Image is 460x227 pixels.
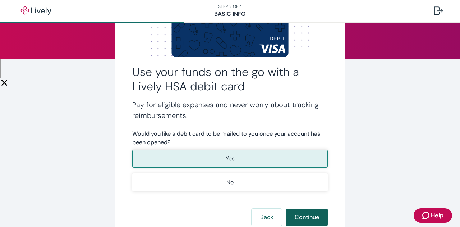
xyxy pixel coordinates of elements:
[226,154,235,163] p: Yes
[431,211,443,220] span: Help
[414,208,452,223] button: Zendesk support iconHelp
[428,2,448,19] button: Log out
[132,150,328,168] button: Yes
[132,65,328,94] h2: Use your funds on the go with a Lively HSA debit card
[16,6,56,15] img: Lively
[132,99,328,121] h4: Pay for eligible expenses and never worry about tracking reimbursements.
[132,130,328,147] label: Would you like a debit card to be mailed to you once your account has been opened?
[422,211,431,220] svg: Zendesk support icon
[226,178,234,187] p: No
[132,173,328,191] button: No
[252,209,282,226] button: Back
[286,209,328,226] button: Continue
